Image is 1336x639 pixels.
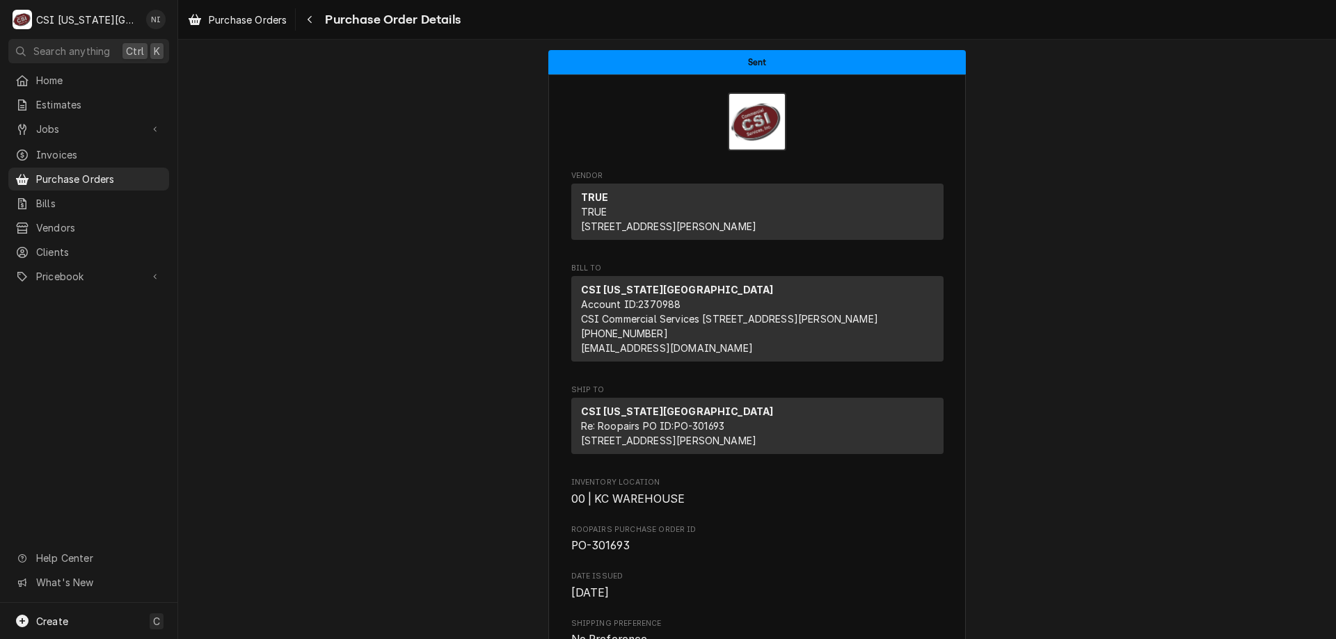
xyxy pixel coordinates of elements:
[8,143,169,166] a: Invoices
[8,39,169,63] button: Search anythingCtrlK
[571,276,944,367] div: Bill To
[146,10,166,29] div: Nate Ingram's Avatar
[571,618,944,629] span: Shipping Preference
[8,168,169,191] a: Purchase Orders
[209,13,287,27] span: Purchase Orders
[581,420,725,432] span: Re: Roopairs PO ID: PO-301693
[8,93,169,116] a: Estimates
[581,206,757,232] span: TRUE [STREET_ADDRESS][PERSON_NAME]
[36,220,162,235] span: Vendors
[548,50,966,74] div: Status
[8,216,169,239] a: Vendors
[571,571,944,601] div: Date Issued
[571,184,944,245] div: Vendor
[36,122,141,136] span: Jobs
[36,245,162,259] span: Clients
[571,276,944,362] div: Bill To
[581,313,878,325] span: CSI Commercial Services [STREET_ADDRESS][PERSON_NAME]
[571,586,610,599] span: [DATE]
[581,327,668,339] a: [PHONE_NUMBER]
[571,170,944,246] div: Purchase Order Vendor
[571,263,944,368] div: Purchase Order Bill To
[13,10,32,29] div: C
[571,263,944,274] span: Bill To
[728,92,786,151] img: Logo
[36,196,162,211] span: Bills
[571,524,944,554] div: Roopairs Purchase Order ID
[571,170,944,181] span: Vendor
[126,44,144,58] span: Ctrl
[36,551,161,565] span: Help Center
[153,614,160,629] span: C
[154,44,160,58] span: K
[8,571,169,594] a: Go to What's New
[8,192,169,215] a: Bills
[581,284,774,296] strong: CSI [US_STATE][GEOGRAPHIC_DATA]
[581,191,609,203] strong: TRUE
[581,342,753,354] a: [EMAIL_ADDRESS][DOMAIN_NAME]
[36,575,161,590] span: What's New
[36,97,162,112] span: Estimates
[571,385,944,396] span: Ship To
[571,491,944,508] span: Inventory Location
[36,615,68,627] span: Create
[33,44,110,58] span: Search anything
[8,265,169,288] a: Go to Pricebook
[571,571,944,582] span: Date Issued
[571,477,944,488] span: Inventory Location
[8,118,169,140] a: Go to Jobs
[571,585,944,601] span: Date Issued
[36,147,162,162] span: Invoices
[571,398,944,454] div: Ship To
[321,10,461,29] span: Purchase Order Details
[748,58,767,67] span: Sent
[13,10,32,29] div: CSI Kansas City's Avatar
[571,539,630,552] span: PO-301693
[299,8,321,31] button: Navigate back
[36,13,138,27] div: CSI [US_STATE][GEOGRAPHIC_DATA]
[8,547,169,569] a: Go to Help Center
[571,398,944,460] div: Ship To
[36,73,162,88] span: Home
[146,10,166,29] div: NI
[581,435,757,446] span: [STREET_ADDRESS][PERSON_NAME]
[571,477,944,507] div: Inventory Location
[8,241,169,264] a: Clients
[571,524,944,535] span: Roopairs Purchase Order ID
[36,172,162,186] span: Purchase Orders
[571,184,944,240] div: Vendor
[581,405,774,417] strong: CSI [US_STATE][GEOGRAPHIC_DATA]
[182,8,292,31] a: Purchase Orders
[571,385,944,460] div: Purchase Order Ship To
[571,492,685,505] span: 00 | KC WAREHOUSE
[571,537,944,554] span: Roopairs Purchase Order ID
[8,69,169,92] a: Home
[581,298,681,310] span: Account ID: 2370988
[36,269,141,284] span: Pricebook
